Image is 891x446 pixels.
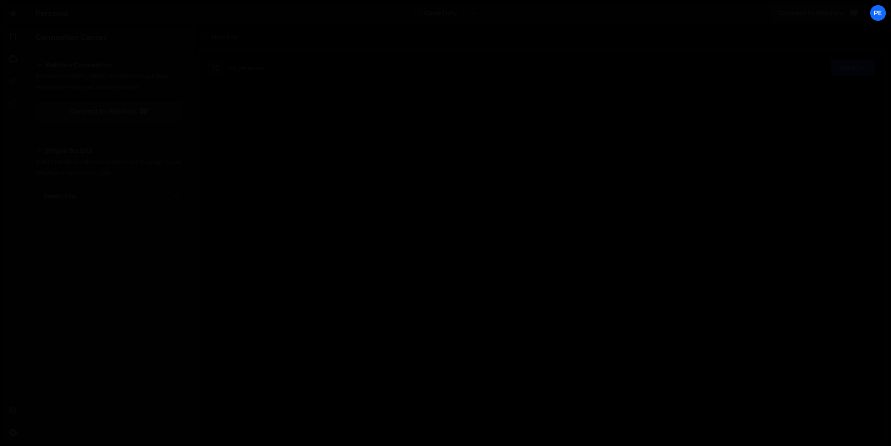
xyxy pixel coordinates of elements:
[770,5,867,21] a: Connect to Webflow
[36,7,68,19] div: Personal
[830,59,875,76] button: Save
[407,5,484,21] button: Code Only
[36,311,185,395] iframe: YouTube video player
[36,145,184,156] h2: Simple Scripts
[36,70,184,93] p: Connect [PERSON_NAME] to Webflow to pull page information from your Webflow project
[36,222,185,305] iframe: YouTube video player
[36,32,107,42] h2: Connection Center
[2,2,25,24] a: 🤙
[36,59,184,70] h2: Webflow Connection
[36,100,184,122] a: Connect to Webflow
[36,156,184,178] p: Select the file and then copy the script to a page in your Webflow Project footer code.
[227,64,264,72] div: Not yet saved
[202,32,241,42] div: New File
[870,5,886,21] a: Pe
